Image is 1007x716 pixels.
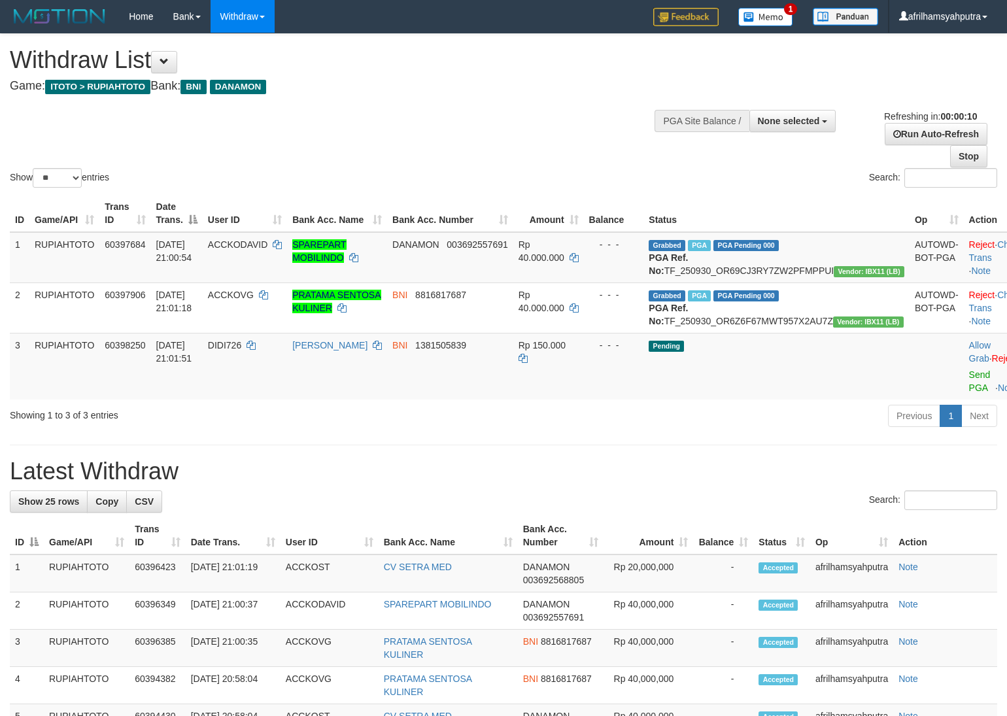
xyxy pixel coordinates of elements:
td: [DATE] 21:01:19 [186,554,281,592]
td: RUPIAHTOTO [29,333,99,400]
a: Reject [969,290,995,300]
span: PGA Pending [713,290,779,301]
span: Copy 003692557691 to clipboard [447,239,507,250]
h4: Game: Bank: [10,80,658,93]
a: Reject [969,239,995,250]
th: Amount: activate to sort column ascending [604,517,693,554]
span: Copy 8816817687 to clipboard [415,290,466,300]
a: Show 25 rows [10,490,88,513]
td: 60396423 [129,554,185,592]
td: - [693,630,753,667]
span: Refreshing in: [884,111,977,122]
div: - - - [589,238,639,251]
span: Accepted [759,562,798,573]
span: Copy [95,496,118,507]
span: Rp 40.000.000 [519,290,564,313]
th: Balance [584,195,644,232]
span: DANAMON [523,562,570,572]
span: DANAMON [523,599,570,609]
td: Rp 40,000,000 [604,667,693,704]
td: 3 [10,333,29,400]
td: Rp 20,000,000 [604,554,693,592]
img: Feedback.jpg [653,8,719,26]
a: PRATAMA SENTOSA KULINER [292,290,381,313]
a: Note [971,265,991,276]
a: CV SETRA MED [384,562,452,572]
td: 3 [10,630,44,667]
span: 60397906 [105,290,145,300]
span: DIDI726 [208,340,241,350]
div: Showing 1 to 3 of 3 entries [10,403,410,422]
th: Status: activate to sort column ascending [753,517,810,554]
td: afrilhamsyahputra [810,667,893,704]
div: - - - [589,288,639,301]
span: 1 [784,3,798,15]
td: 60396385 [129,630,185,667]
span: · [969,340,992,364]
span: Rp 150.000 [519,340,566,350]
span: None selected [758,116,820,126]
td: TF_250930_OR6Z6F67MWT957X2AU7Z [643,282,910,333]
span: [DATE] 21:00:54 [156,239,192,263]
td: ACCKOST [281,554,379,592]
a: 1 [940,405,962,427]
a: SPAREPART MOBILINDO [292,239,346,263]
td: [DATE] 20:58:04 [186,667,281,704]
td: afrilhamsyahputra [810,592,893,630]
td: RUPIAHTOTO [29,282,99,333]
span: 60398250 [105,340,145,350]
span: 60397684 [105,239,145,250]
a: Previous [888,405,940,427]
td: ACCKOVG [281,667,379,704]
span: Copy 1381505839 to clipboard [415,340,466,350]
td: 60394382 [129,667,185,704]
a: PRATAMA SENTOSA KULINER [384,636,472,660]
td: - [693,554,753,592]
a: Note [971,316,991,326]
th: User ID: activate to sort column ascending [203,195,287,232]
td: afrilhamsyahputra [810,630,893,667]
td: 1 [10,232,29,283]
td: RUPIAHTOTO [44,630,129,667]
td: ACCKOVG [281,630,379,667]
a: Send PGA [969,369,991,393]
td: AUTOWD-BOT-PGA [910,232,964,283]
span: Copy 8816817687 to clipboard [541,636,592,647]
b: PGA Ref. No: [649,303,688,326]
span: Rp 40.000.000 [519,239,564,263]
td: RUPIAHTOTO [29,232,99,283]
a: Note [898,599,918,609]
span: BNI [392,290,407,300]
th: Bank Acc. Name: activate to sort column ascending [287,195,387,232]
td: RUPIAHTOTO [44,592,129,630]
a: Note [898,562,918,572]
th: ID: activate to sort column descending [10,517,44,554]
b: PGA Ref. No: [649,252,688,276]
td: 4 [10,667,44,704]
span: Copy 8816817687 to clipboard [541,673,592,684]
img: MOTION_logo.png [10,7,109,26]
span: Copy 003692568805 to clipboard [523,575,584,585]
span: Marked by afrilhamsyahputra [688,290,711,301]
td: AUTOWD-BOT-PGA [910,282,964,333]
span: Vendor URL: https://dashboard.q2checkout.com/secure [834,266,904,277]
h1: Latest Withdraw [10,458,997,485]
label: Search: [869,168,997,188]
td: RUPIAHTOTO [44,667,129,704]
a: [PERSON_NAME] [292,340,367,350]
a: Next [961,405,997,427]
td: Rp 40,000,000 [604,592,693,630]
th: Op: activate to sort column ascending [910,195,964,232]
span: BNI [180,80,206,94]
th: Amount: activate to sort column ascending [513,195,584,232]
span: Accepted [759,637,798,648]
label: Show entries [10,168,109,188]
a: Note [898,636,918,647]
th: Status [643,195,910,232]
span: ITOTO > RUPIAHTOTO [45,80,150,94]
td: - [693,592,753,630]
strong: 00:00:10 [940,111,977,122]
span: Pending [649,341,684,352]
td: RUPIAHTOTO [44,554,129,592]
th: Date Trans.: activate to sort column ascending [186,517,281,554]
